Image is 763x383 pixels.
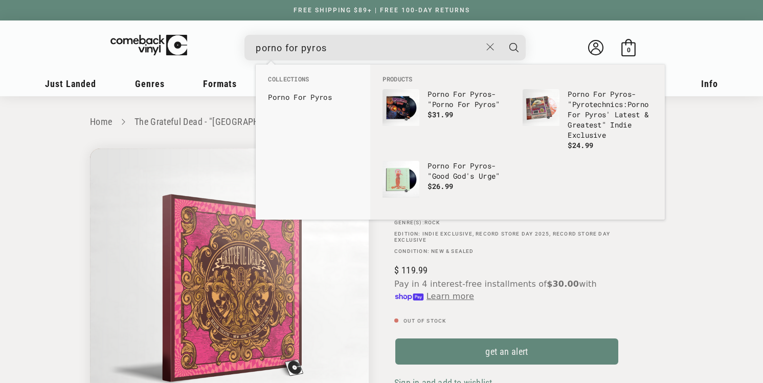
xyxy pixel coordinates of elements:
li: products: Porno For Pyros - "Porno For Pyros" [377,84,518,143]
b: For [453,89,466,99]
a: Porno For Pyros - "Pyrotechnics: Porno For Pyros' Latest & Greatest" Indie Exclusive Porno For Py... [523,89,653,151]
b: For [568,110,580,119]
li: products: Porno For Pyros - "Good God's Urge" [377,156,518,215]
b: Porno [428,89,449,99]
span: Formats [203,78,237,89]
img: Porno For Pyros - "Porno For Pyros" [383,89,419,126]
p: - " " [428,89,512,110]
b: Porno [428,161,449,171]
p: - "Pyrotechnics: ' Latest & Greatest" Indie Exclusive [568,89,653,140]
li: products: Porno For Pyros - "Pyrotechnics: Porno For Pyros' Latest & Greatest" Indie Exclusive [518,84,658,156]
span: Genres [135,78,165,89]
div: Products [370,65,665,220]
b: Pyros [310,92,332,102]
b: Pyros [475,99,496,109]
b: For [453,161,466,171]
a: The Grateful Dead - "[GEOGRAPHIC_DATA], [US_STATE], [GEOGRAPHIC_DATA] [DATE]" RSD 2025 Box Set [134,116,526,127]
button: Close [481,36,500,58]
div: Search [244,35,526,60]
p: Out of stock [394,318,619,324]
p: GENRE(S): [394,220,619,226]
b: For [458,99,470,109]
span: 0 [627,46,631,54]
button: Search [501,35,527,60]
input: When autocomplete results are available use up and down arrows to review and enter to select [256,37,481,58]
b: Porno [268,92,289,102]
a: Indie Exclusive [422,231,473,237]
span: $24.99 [568,140,593,150]
span: $ [394,265,399,275]
b: For [593,89,606,99]
a: get an alert [394,337,619,366]
a: Porno For Pyros - "Porno For Pyros" Porno For Pyros- "Porno For Pyros" $31.99 [383,89,512,138]
b: Porno [627,99,649,109]
span: 119.99 [394,265,428,275]
b: Pyros [470,89,491,99]
b: Pyros [470,161,491,171]
a: Porno For Pyros [268,92,358,102]
b: Pyros [610,89,632,99]
p: Edition: , Record Store Day 2025, Record Store Day Exclusive [394,231,619,243]
span: Info [701,78,718,89]
b: For [294,92,306,102]
span: $26.99 [428,181,453,191]
p: Condition: New & Sealed [394,248,619,254]
b: Porno [432,99,454,109]
span: $31.99 [428,110,453,119]
a: Porno For Pyros - "Good God's Urge" Porno For Pyros- "Good God's Urge" $26.99 [383,161,512,210]
a: Home [90,116,112,127]
div: Collections [256,65,370,111]
img: Porno For Pyros - "Good God's Urge" [383,161,419,198]
b: Porno [568,89,589,99]
span: Just Landed [45,78,96,89]
li: collections: Porno For Pyros [263,89,363,105]
nav: breadcrumbs [90,115,673,130]
p: - "Good God's Urge" [428,161,512,181]
a: Rock [424,220,440,225]
b: Pyros [585,110,607,119]
img: Porno For Pyros - "Pyrotechnics: Porno For Pyros' Latest & Greatest" Indie Exclusive [523,89,559,126]
li: Products [377,75,658,84]
a: FREE SHIPPING $89+ | FREE 100-DAY RETURNS [283,7,480,14]
li: Collections [263,75,363,89]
